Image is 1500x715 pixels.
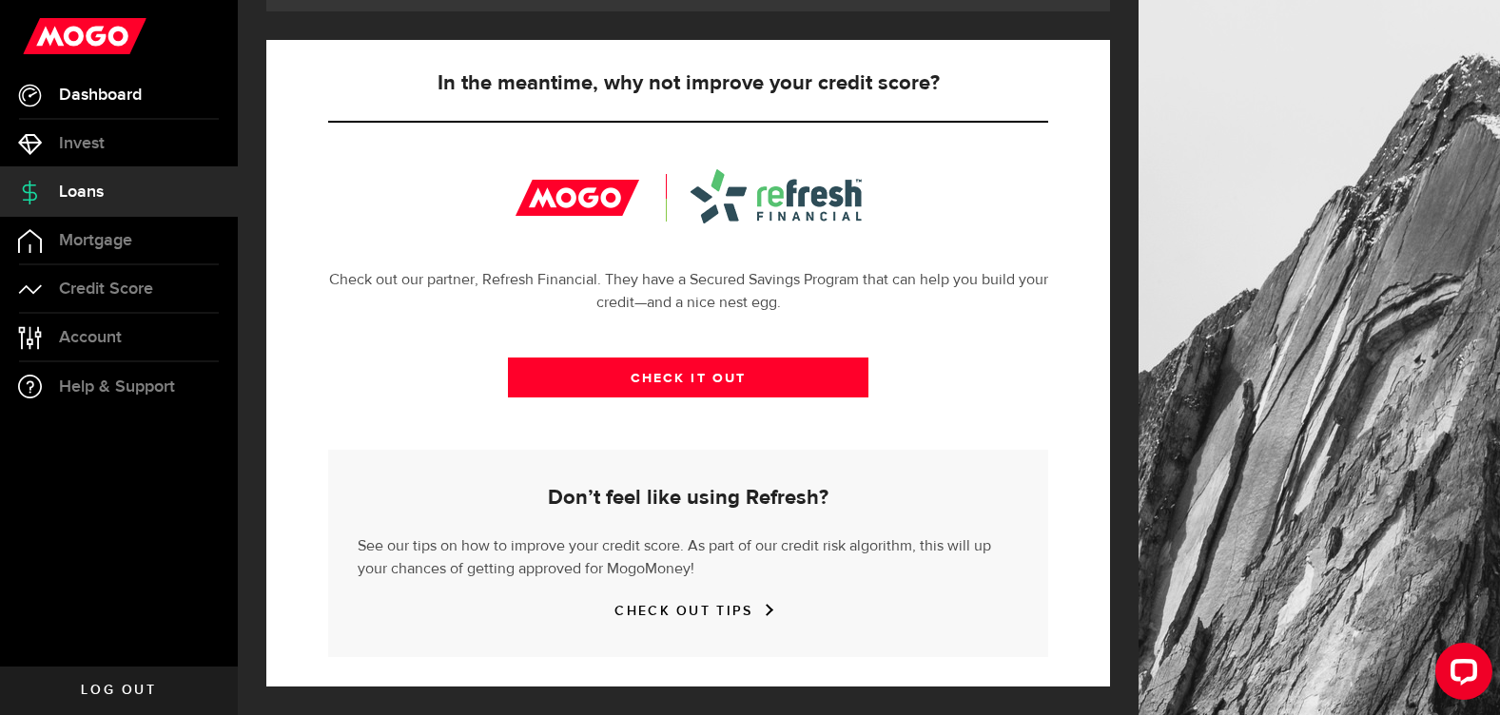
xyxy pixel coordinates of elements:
span: Invest [59,135,105,152]
iframe: LiveChat chat widget [1420,635,1500,715]
span: Help & Support [59,378,175,396]
span: Account [59,329,122,346]
h5: In the meantime, why not improve your credit score? [328,72,1048,95]
h5: Don’t feel like using Refresh? [358,487,1019,510]
a: CHECK OUT TIPS [614,603,761,619]
span: Dashboard [59,87,142,104]
a: CHECK IT OUT [508,357,868,397]
p: See our tips on how to improve your credit score. As part of our credit risk algorithm, this will... [358,531,1019,581]
p: Check out our partner, Refresh Financial. They have a Secured Savings Program that can help you b... [328,269,1048,315]
span: Loans [59,184,104,201]
span: Log out [81,684,156,697]
span: Mortgage [59,232,132,249]
span: Credit Score [59,280,153,298]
